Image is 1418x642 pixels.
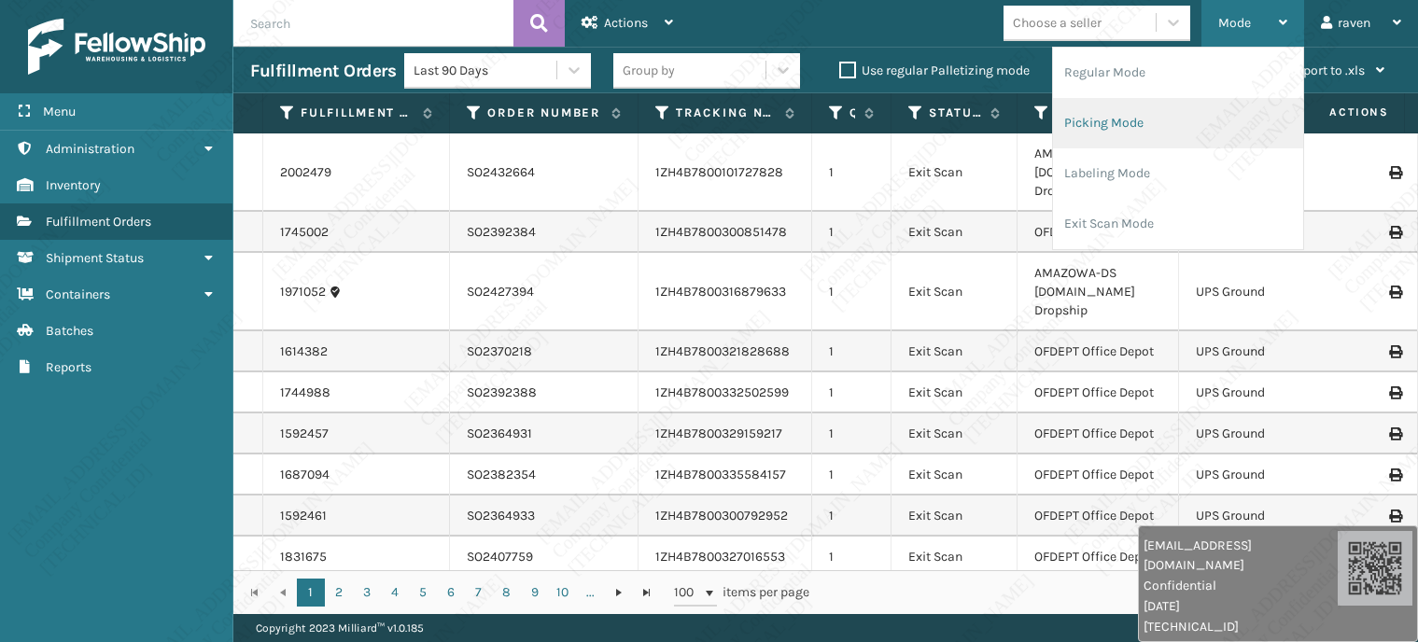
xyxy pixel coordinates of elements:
a: 1ZH4B7800332502599 [655,384,789,400]
span: Reports [46,359,91,375]
td: UPS Ground [1179,495,1357,537]
div: Last 90 Days [414,61,558,80]
td: OFDEPT Office Depot [1018,454,1179,495]
a: 5 [409,579,437,607]
a: 8 [493,579,521,607]
i: Print Label [1389,427,1400,440]
td: Exit Scan [892,253,1018,331]
span: Go to the last page [639,585,654,600]
td: 1 [812,537,892,578]
p: Copyright 2023 Milliard™ v 1.0.185 [256,614,424,642]
label: Use regular Palletizing mode [839,63,1030,78]
td: SO2392388 [450,372,639,413]
td: SO2382354 [450,454,639,495]
img: logo [28,19,205,75]
td: Exit Scan [892,133,1018,212]
a: 3 [353,579,381,607]
td: 1 [812,331,892,372]
a: 1592457 [280,425,329,443]
a: Go to the last page [633,579,661,607]
i: Print Label [1389,226,1400,239]
td: OFDEPT Office Depot [1018,495,1179,537]
span: Containers [46,286,110,302]
td: SO2392384 [450,212,639,253]
span: Shipment Status [46,250,144,266]
span: Go to the next page [611,585,626,600]
i: Print Label [1389,166,1400,179]
a: 1ZH4B7800321828688 [655,343,790,359]
td: UPS Ground [1179,413,1357,454]
i: Print Label [1389,286,1400,299]
td: Exit Scan [892,331,1018,372]
td: 1 [812,495,892,537]
span: Menu [43,104,76,119]
span: Fulfillment Orders [46,214,151,230]
td: AMAZOWA-DS [DOMAIN_NAME] Dropship [1018,253,1179,331]
a: 9 [521,579,549,607]
td: OFDEPT Office Depot [1018,537,1179,578]
span: Mode [1218,15,1251,31]
td: Exit Scan [892,495,1018,537]
a: 1592461 [280,507,327,525]
td: 1 [812,413,892,454]
a: 1614382 [280,342,328,361]
td: OFDEPT Office Depot [1018,212,1179,253]
a: 1 [297,579,325,607]
td: Exit Scan [892,413,1018,454]
label: Tracking Number [676,105,776,121]
td: Exit Scan [892,372,1018,413]
li: Labeling Mode [1053,148,1303,199]
span: Batches [46,323,93,339]
div: 1 - 100 of 43202 items [835,583,1397,602]
a: 2 [325,579,353,607]
td: SO2407759 [450,537,639,578]
a: 1687094 [280,466,330,484]
span: Export to .xls [1289,63,1365,78]
td: 1 [812,454,892,495]
span: items per page [674,579,810,607]
a: 10 [549,579,577,607]
a: 1744988 [280,384,330,402]
a: 2002479 [280,163,331,182]
a: 1971052 [280,283,326,301]
li: Regular Mode [1053,48,1303,98]
td: Exit Scan [892,212,1018,253]
td: OFDEPT Office Depot [1018,331,1179,372]
h3: Fulfillment Orders [250,60,396,82]
td: AMAZOWA-DS [DOMAIN_NAME] Dropship [1018,133,1179,212]
td: OFDEPT Office Depot [1018,413,1179,454]
a: 1ZH4B7800101727828 [655,164,783,180]
td: OFDEPT Office Depot [1018,372,1179,413]
span: [EMAIL_ADDRESS][DOMAIN_NAME] [1144,536,1338,575]
td: UPS Ground [1179,454,1357,495]
li: Exit Scan Mode [1053,199,1303,249]
a: 1ZH4B7800327016553 [655,549,785,565]
a: 1ZH4B7800300792952 [655,508,788,523]
span: Actions [1271,97,1400,128]
td: 1 [812,372,892,413]
a: 1ZH4B7800300851478 [655,224,787,240]
i: Print Label [1389,345,1400,358]
i: Print Label [1389,509,1400,523]
li: Picking Mode [1053,98,1303,148]
a: 1831675 [280,548,327,566]
a: 1ZH4B7800329159217 [655,426,782,441]
div: Choose a seller [1013,13,1102,33]
td: UPS Ground [1179,372,1357,413]
span: [TECHNICAL_ID] [1144,617,1338,636]
label: Status [929,105,981,121]
i: Print Label [1389,386,1400,399]
span: Inventory [46,177,101,193]
a: 1ZH4B7800335584157 [655,467,786,482]
td: Exit Scan [892,454,1018,495]
div: Group by [623,61,675,80]
a: Go to the next page [605,579,633,607]
span: [DATE] [1144,596,1338,616]
td: UPS Ground [1179,253,1357,331]
td: 1 [812,212,892,253]
td: SO2364931 [450,413,639,454]
span: Actions [604,15,648,31]
i: Print Label [1389,468,1400,481]
a: 1ZH4B7800316879633 [655,284,786,300]
span: 100 [674,583,702,602]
